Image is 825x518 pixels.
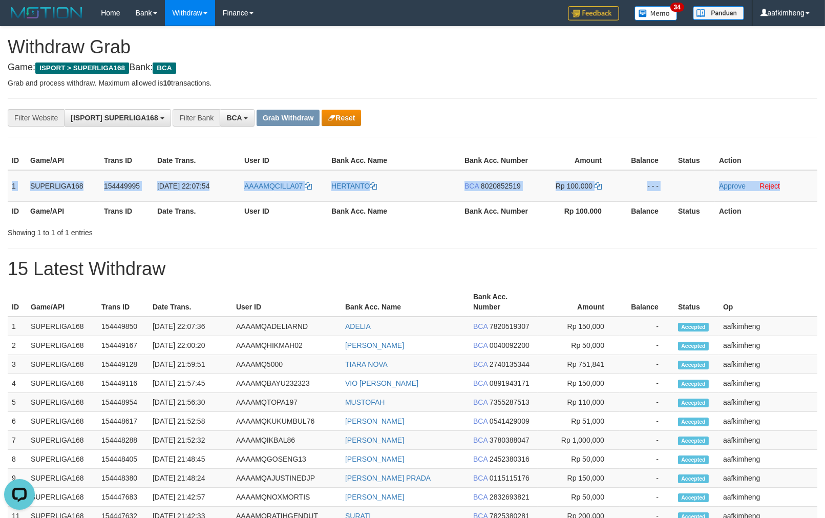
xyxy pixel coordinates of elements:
td: Rp 50,000 [538,488,620,507]
td: SUPERLIGA168 [27,336,97,355]
td: 154448617 [97,412,149,431]
th: Game/API [26,151,100,170]
span: BCA [473,379,488,387]
th: Bank Acc. Name [327,151,460,170]
td: - [620,393,674,412]
span: BCA [473,341,488,349]
td: 154449850 [97,317,149,336]
img: MOTION_logo.png [8,5,86,20]
td: [DATE] 21:56:30 [149,393,232,412]
td: 1 [8,170,26,202]
td: AAAAMQTOPA197 [232,393,341,412]
span: Copy 7355287513 to clipboard [490,398,530,406]
td: AAAAMQKUKUMBUL76 [232,412,341,431]
th: Date Trans. [153,151,240,170]
td: 9 [8,469,27,488]
th: Balance [620,287,674,317]
th: Amount [532,151,617,170]
a: [PERSON_NAME] [345,455,404,463]
span: Accepted [678,380,709,388]
span: Copy 8020852519 to clipboard [481,182,521,190]
button: [ISPORT] SUPERLIGA168 [64,109,171,127]
td: SUPERLIGA168 [27,431,97,450]
a: ADELIA [345,322,371,330]
td: 4 [8,374,27,393]
a: TIARA NOVA [345,360,388,368]
a: Copy 100000 to clipboard [595,182,602,190]
img: Feedback.jpg [568,6,619,20]
td: AAAAMQADELIARND [232,317,341,336]
h1: Withdraw Grab [8,37,817,57]
p: Grab and process withdraw. Maximum allowed is transactions. [8,78,817,88]
h4: Game: Bank: [8,63,817,73]
th: User ID [232,287,341,317]
td: [DATE] 21:52:32 [149,431,232,450]
td: 154448405 [97,450,149,469]
span: BCA [473,322,488,330]
span: Accepted [678,474,709,483]
span: Copy 0541429009 to clipboard [490,417,530,425]
span: [DATE] 22:07:54 [157,182,209,190]
td: Rp 51,000 [538,412,620,431]
span: BCA [153,63,176,74]
td: [DATE] 22:00:20 [149,336,232,355]
td: - [620,412,674,431]
td: - [620,450,674,469]
td: aafkimheng [719,393,817,412]
span: Accepted [678,323,709,331]
td: [DATE] 21:42:57 [149,488,232,507]
a: AAAAMQCILLA07 [244,182,312,190]
th: Status [674,201,715,220]
td: 6 [8,412,27,431]
th: Op [719,287,817,317]
span: Copy 2452380316 to clipboard [490,455,530,463]
span: Accepted [678,361,709,369]
td: AAAAMQ5000 [232,355,341,374]
th: Bank Acc. Name [327,201,460,220]
span: Copy 0115115176 to clipboard [490,474,530,482]
td: aafkimheng [719,469,817,488]
td: SUPERLIGA168 [27,469,97,488]
span: Copy 3780388047 to clipboard [490,436,530,444]
th: Trans ID [97,287,149,317]
td: aafkimheng [719,374,817,393]
span: BCA [473,474,488,482]
td: Rp 150,000 [538,374,620,393]
td: AAAAMQIKBAL86 [232,431,341,450]
td: 7 [8,431,27,450]
a: VIO [PERSON_NAME] [345,379,418,387]
td: 154448380 [97,469,149,488]
td: AAAAMQAJUSTINEDJP [232,469,341,488]
td: - - - [617,170,674,202]
button: BCA [220,109,255,127]
th: Bank Acc. Number [460,201,532,220]
th: Balance [617,151,674,170]
td: Rp 1,000,000 [538,431,620,450]
a: Approve [719,182,746,190]
td: AAAAMQHIKMAH02 [232,336,341,355]
td: [DATE] 21:59:51 [149,355,232,374]
th: Bank Acc. Number [469,287,538,317]
a: [PERSON_NAME] [345,341,404,349]
span: Accepted [678,399,709,407]
span: 34 [670,3,684,12]
td: Rp 110,000 [538,393,620,412]
th: ID [8,151,26,170]
span: 154449995 [104,182,140,190]
td: 154449128 [97,355,149,374]
td: - [620,336,674,355]
td: [DATE] 22:07:36 [149,317,232,336]
td: SUPERLIGA168 [27,355,97,374]
th: Bank Acc. Number [460,151,532,170]
th: Trans ID [100,151,153,170]
span: [ISPORT] SUPERLIGA168 [71,114,158,122]
span: Copy 0891943171 to clipboard [490,379,530,387]
span: Accepted [678,342,709,350]
td: [DATE] 21:57:45 [149,374,232,393]
img: panduan.png [693,6,744,20]
th: Status [674,287,719,317]
td: Rp 751,841 [538,355,620,374]
td: AAAAMQNOXMORTIS [232,488,341,507]
div: Showing 1 to 1 of 1 entries [8,223,336,238]
th: Bank Acc. Name [341,287,469,317]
